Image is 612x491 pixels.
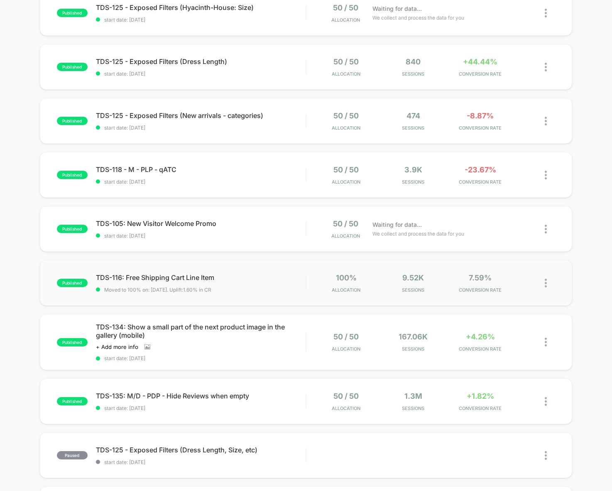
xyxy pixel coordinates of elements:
[96,125,306,131] span: start date: [DATE]
[332,179,360,185] span: Allocation
[57,397,88,405] span: published
[402,273,424,282] span: 9.52k
[466,332,495,341] span: +4.26%
[467,111,494,120] span: -8.87%
[57,279,88,287] span: published
[333,3,358,12] span: 50 / 50
[96,344,138,350] span: + Add more info
[333,165,359,174] span: 50 / 50
[57,117,88,125] span: published
[449,71,512,77] span: CONVERSION RATE
[404,392,422,400] span: 1.3M
[372,14,464,22] span: We collect and process the data for you
[57,338,88,346] span: published
[333,392,359,400] span: 50 / 50
[449,287,512,293] span: CONVERSION RATE
[333,332,359,341] span: 50 / 50
[336,273,357,282] span: 100%
[545,63,547,71] img: close
[406,111,420,120] span: 474
[545,279,547,287] img: close
[545,171,547,179] img: close
[449,179,512,185] span: CONVERSION RATE
[57,171,88,179] span: published
[333,111,359,120] span: 50 / 50
[57,63,88,71] span: published
[372,230,464,238] span: We collect and process the data for you
[331,233,360,239] span: Allocation
[96,405,306,411] span: start date: [DATE]
[332,287,360,293] span: Allocation
[382,179,445,185] span: Sessions
[96,17,306,23] span: start date: [DATE]
[372,220,422,229] span: Waiting for data...
[96,71,306,77] span: start date: [DATE]
[333,219,358,228] span: 50 / 50
[332,405,360,411] span: Allocation
[449,405,512,411] span: CONVERSION RATE
[57,9,88,17] span: published
[104,287,211,293] span: Moved to 100% on: [DATE] . Uplift: 1.60% in CR
[331,17,360,23] span: Allocation
[406,57,421,66] span: 840
[96,179,306,185] span: start date: [DATE]
[545,338,547,346] img: close
[469,273,492,282] span: 7.59%
[96,165,306,174] span: TDS-118 - M - PLP - qATC
[96,459,306,465] span: start date: [DATE]
[382,71,445,77] span: Sessions
[57,225,88,233] span: published
[449,346,512,352] span: CONVERSION RATE
[332,346,360,352] span: Allocation
[382,346,445,352] span: Sessions
[545,451,547,460] img: close
[96,392,306,400] span: TDS-135: M/D - PDP - Hide Reviews when empty
[332,125,360,131] span: Allocation
[332,71,360,77] span: Allocation
[382,287,445,293] span: Sessions
[96,273,306,282] span: TDS-116: Free Shipping Cart Line Item
[96,446,306,454] span: TDS-125 - Exposed Filters (Dress Length, Size, etc)
[57,451,88,459] span: paused
[545,9,547,17] img: close
[96,3,306,12] span: TDS-125 - Exposed Filters (Hyacinth-House: Size)
[96,219,306,228] span: TDS-105: New Visitor Welcome Promo
[382,405,445,411] span: Sessions
[545,117,547,125] img: close
[382,125,445,131] span: Sessions
[96,355,306,361] span: start date: [DATE]
[372,4,422,13] span: Waiting for data...
[96,323,306,339] span: TDS-134: Show a small part of the next product image in the gallery (mobile)
[399,332,428,341] span: 167.06k
[545,225,547,233] img: close
[545,397,547,406] img: close
[96,111,306,120] span: TDS-125 - Exposed Filters (New arrivals - categories)
[404,165,422,174] span: 3.9k
[96,57,306,66] span: TDS-125 - Exposed Filters (Dress Length)
[467,392,494,400] span: +1.82%
[463,57,497,66] span: +44.44%
[465,165,496,174] span: -23.67%
[333,57,359,66] span: 50 / 50
[96,233,306,239] span: start date: [DATE]
[449,125,512,131] span: CONVERSION RATE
